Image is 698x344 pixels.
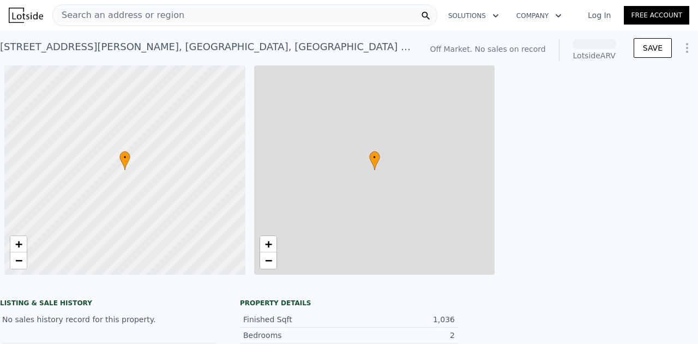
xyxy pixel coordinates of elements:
[243,330,349,341] div: Bedrooms
[440,6,508,26] button: Solutions
[634,38,672,58] button: SAVE
[15,237,22,251] span: +
[53,9,184,22] span: Search an address or region
[575,10,624,21] a: Log In
[676,37,698,59] button: Show Options
[243,314,349,325] div: Finished Sqft
[10,252,27,269] a: Zoom out
[349,314,455,325] div: 1,036
[10,236,27,252] a: Zoom in
[119,151,130,170] div: •
[9,8,43,23] img: Lotside
[430,44,545,55] div: Off Market. No sales on record
[240,299,458,307] div: Property details
[119,153,130,162] span: •
[573,50,616,61] div: Lotside ARV
[15,254,22,267] span: −
[349,330,455,341] div: 2
[260,236,276,252] a: Zoom in
[508,6,570,26] button: Company
[264,254,272,267] span: −
[369,151,380,170] div: •
[264,237,272,251] span: +
[369,153,380,162] span: •
[260,252,276,269] a: Zoom out
[624,6,689,25] a: Free Account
